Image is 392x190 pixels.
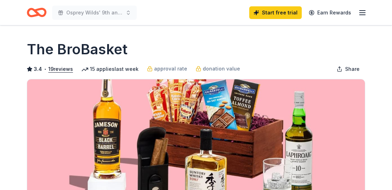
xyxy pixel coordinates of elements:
[203,65,240,73] span: donation value
[147,65,187,73] a: approval rate
[196,65,240,73] a: donation value
[34,65,42,73] span: 3.4
[44,66,47,72] span: •
[27,4,47,21] a: Home
[66,8,123,17] span: Osprey Wilds' 9th annual Bids for Kids fundraiser
[27,39,128,59] h1: The BroBasket
[331,62,365,76] button: Share
[154,65,187,73] span: approval rate
[52,6,137,20] button: Osprey Wilds' 9th annual Bids for Kids fundraiser
[305,6,355,19] a: Earn Rewards
[249,6,302,19] a: Start free trial
[345,65,360,73] span: Share
[48,65,73,73] button: 19reviews
[81,65,139,73] div: 15 applies last week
